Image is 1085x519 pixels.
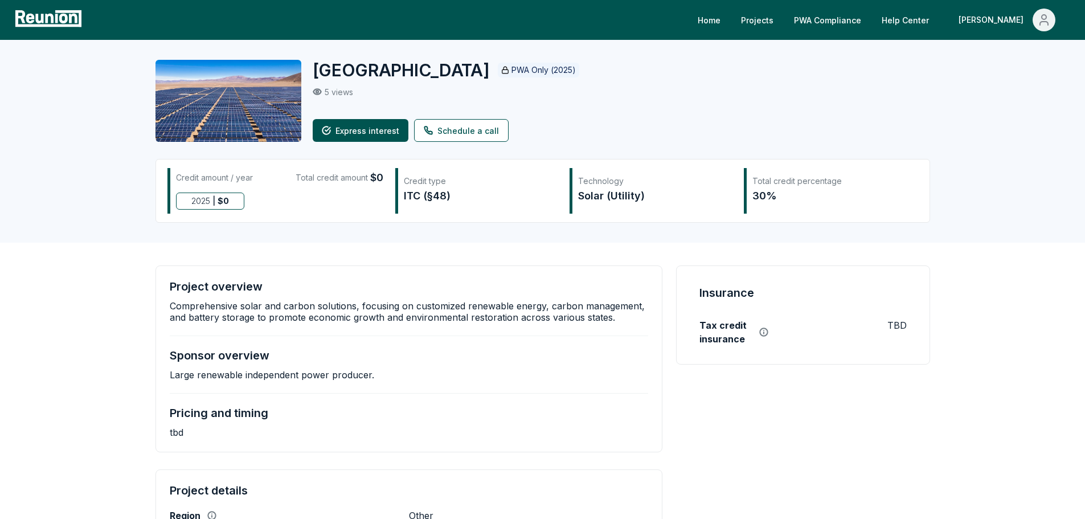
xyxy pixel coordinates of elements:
p: Large renewable independent power producer. [170,369,374,381]
h2: [GEOGRAPHIC_DATA] [313,60,490,80]
h4: Sponsor overview [170,349,269,362]
h4: Project overview [170,280,263,293]
p: PWA Only (2025) [511,64,576,76]
div: Solar (Utility) [578,188,732,204]
span: $0 [370,170,383,186]
a: Help Center [873,9,938,31]
div: ITC (§48) [404,188,558,204]
p: Comprehensive solar and carbon solutions, focusing on customized renewable energy, carbon managem... [170,300,649,323]
a: Projects [732,9,783,31]
h4: Project details [170,484,649,497]
span: 2025 [191,193,210,209]
div: [PERSON_NAME] [959,9,1028,31]
h4: Insurance [699,284,754,301]
div: Credit amount / year [176,170,253,186]
div: Total credit amount [296,170,383,186]
nav: Main [689,9,1074,31]
div: 30% [752,188,906,204]
p: tbd [170,427,183,438]
div: Technology [578,175,732,187]
div: Credit type [404,175,558,187]
button: [PERSON_NAME] [949,9,1064,31]
h4: Pricing and timing [170,406,268,420]
img: Moore County [155,60,301,142]
label: Tax credit insurance [699,318,752,346]
a: PWA Compliance [785,9,870,31]
a: Home [689,9,730,31]
p: TBD [887,318,907,332]
span: $ 0 [218,193,229,209]
div: Total credit percentage [752,175,906,187]
button: Express interest [313,119,408,142]
a: Schedule a call [414,119,509,142]
span: | [212,193,215,209]
p: 5 views [325,87,353,97]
